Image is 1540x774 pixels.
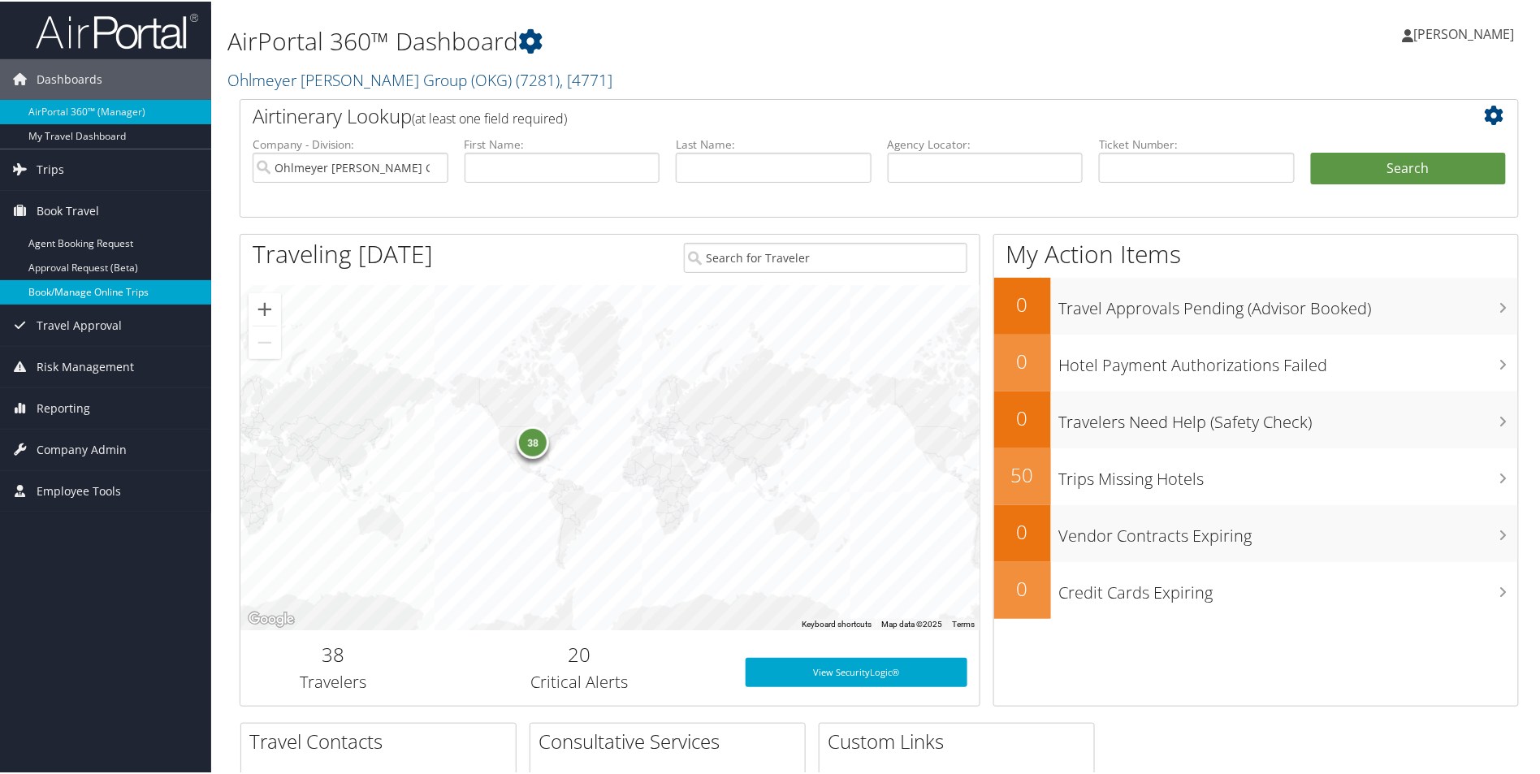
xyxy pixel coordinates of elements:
[1099,135,1295,151] label: Ticket Number:
[253,639,413,667] h2: 38
[994,403,1051,430] h2: 0
[37,148,64,188] span: Trips
[253,101,1399,128] h2: Airtinerary Lookup
[560,67,612,89] span: , [ 4771 ]
[952,618,975,627] a: Terms (opens in new tab)
[994,447,1519,504] a: 50Trips Missing Hotels
[881,618,942,627] span: Map data ©2025
[994,460,1051,487] h2: 50
[1059,288,1519,318] h3: Travel Approvals Pending (Advisor Booked)
[1059,344,1519,375] h3: Hotel Payment Authorizations Failed
[249,292,281,324] button: Zoom in
[994,276,1519,333] a: 0Travel Approvals Pending (Advisor Booked)
[412,108,567,126] span: (at least one field required)
[1414,24,1515,41] span: [PERSON_NAME]
[438,669,721,692] h3: Critical Alerts
[1311,151,1507,184] button: Search
[244,608,298,629] a: Open this area in Google Maps (opens a new window)
[37,345,134,386] span: Risk Management
[994,504,1519,560] a: 0Vendor Contracts Expiring
[1403,8,1531,57] a: [PERSON_NAME]
[994,573,1051,601] h2: 0
[37,469,121,510] span: Employee Tools
[253,236,433,270] h1: Traveling [DATE]
[438,639,721,667] h2: 20
[1059,515,1519,546] h3: Vendor Contracts Expiring
[746,656,967,685] a: View SecurityLogic®
[994,517,1051,544] h2: 0
[36,11,198,49] img: airportal-logo.png
[994,346,1051,374] h2: 0
[994,236,1519,270] h1: My Action Items
[37,58,102,98] span: Dashboards
[1059,458,1519,489] h3: Trips Missing Hotels
[465,135,660,151] label: First Name:
[253,135,448,151] label: Company - Division:
[994,560,1519,617] a: 0Credit Cards Expiring
[539,726,805,754] h2: Consultative Services
[1059,572,1519,603] h3: Credit Cards Expiring
[249,325,281,357] button: Zoom out
[994,390,1519,447] a: 0Travelers Need Help (Safety Check)
[227,67,612,89] a: Ohlmeyer [PERSON_NAME] Group (OKG)
[37,387,90,427] span: Reporting
[684,241,967,271] input: Search for Traveler
[227,23,1097,57] h1: AirPortal 360™ Dashboard
[802,617,872,629] button: Keyboard shortcuts
[37,189,99,230] span: Book Travel
[517,425,550,457] div: 38
[37,304,122,344] span: Travel Approval
[1059,401,1519,432] h3: Travelers Need Help (Safety Check)
[888,135,1084,151] label: Agency Locator:
[676,135,872,151] label: Last Name:
[994,289,1051,317] h2: 0
[249,726,516,754] h2: Travel Contacts
[994,333,1519,390] a: 0Hotel Payment Authorizations Failed
[244,608,298,629] img: Google
[516,67,560,89] span: ( 7281 )
[37,428,127,469] span: Company Admin
[828,726,1094,754] h2: Custom Links
[253,669,413,692] h3: Travelers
